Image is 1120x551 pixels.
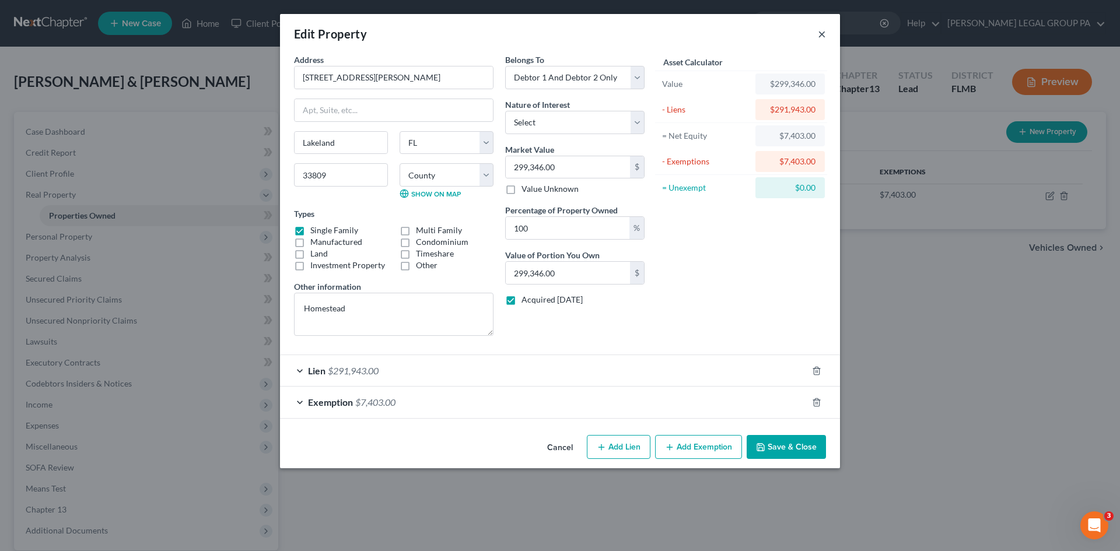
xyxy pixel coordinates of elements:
[630,262,644,284] div: $
[400,189,461,198] a: Show on Map
[310,259,385,271] label: Investment Property
[505,143,554,156] label: Market Value
[355,396,395,408] span: $7,403.00
[538,436,582,459] button: Cancel
[294,55,324,65] span: Address
[416,236,468,248] label: Condominium
[308,396,353,408] span: Exemption
[587,435,650,459] button: Add Lien
[1080,511,1108,539] iframe: Intercom live chat
[765,182,815,194] div: $0.00
[310,248,328,259] label: Land
[765,130,815,142] div: $7,403.00
[747,435,826,459] button: Save & Close
[416,248,454,259] label: Timeshare
[818,27,826,41] button: ×
[662,130,750,142] div: = Net Equity
[308,365,325,376] span: Lien
[662,182,750,194] div: = Unexempt
[1104,511,1114,521] span: 3
[765,156,815,167] div: $7,403.00
[310,224,358,236] label: Single Family
[630,156,644,178] div: $
[295,132,387,154] input: Enter city...
[294,163,388,187] input: Enter zip...
[295,99,493,121] input: Apt, Suite, etc...
[765,104,815,115] div: $291,943.00
[294,280,361,293] label: Other information
[505,204,618,216] label: Percentage of Property Owned
[505,55,544,65] span: Belongs To
[310,236,362,248] label: Manufactured
[521,294,583,306] label: Acquired [DATE]
[294,208,314,220] label: Types
[629,217,644,239] div: %
[505,249,600,261] label: Value of Portion You Own
[505,99,570,111] label: Nature of Interest
[506,156,630,178] input: 0.00
[294,26,367,42] div: Edit Property
[416,224,462,236] label: Multi Family
[655,435,742,459] button: Add Exemption
[506,217,629,239] input: 0.00
[521,183,579,195] label: Value Unknown
[765,78,815,90] div: $299,346.00
[663,56,723,68] label: Asset Calculator
[662,104,750,115] div: - Liens
[295,66,493,89] input: Enter address...
[662,78,750,90] div: Value
[328,365,379,376] span: $291,943.00
[662,156,750,167] div: - Exemptions
[416,259,437,271] label: Other
[506,262,630,284] input: 0.00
